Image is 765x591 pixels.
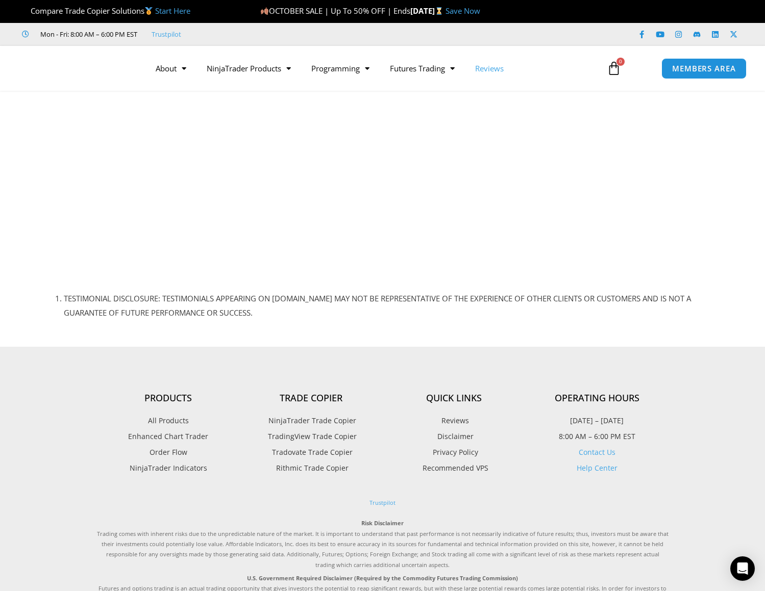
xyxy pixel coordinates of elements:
a: Trustpilot [152,28,181,40]
a: All Products [97,414,240,427]
a: Enhanced Chart Trader [97,430,240,443]
span: Disclaimer [435,430,474,443]
a: About [145,57,196,80]
span: Enhanced Chart Trader [128,430,208,443]
div: Open Intercom Messenger [730,556,755,581]
img: LogoAI | Affordable Indicators – NinjaTrader [21,50,131,87]
a: Disclaimer [383,430,526,443]
a: Start Here [155,6,190,16]
li: TESTIMONIAL DISCLOSURE: TESTIMONIALS APPEARING ON [DOMAIN_NAME] MAY NOT BE REPRESENTATIVE OF THE ... [64,292,725,320]
strong: [DATE] [410,6,446,16]
a: Privacy Policy [383,446,526,459]
a: Programming [301,57,380,80]
span: Mon - Fri: 8:00 AM – 6:00 PM EST [38,28,137,40]
span: OCTOBER SALE | Up To 50% OFF | Ends [260,6,410,16]
span: TradingView Trade Copier [265,430,357,443]
a: Reviews [383,414,526,427]
a: Rithmic Trade Copier [240,461,383,475]
img: ⌛ [435,7,443,15]
span: Rithmic Trade Copier [274,461,349,475]
span: Tradovate Trade Copier [269,446,353,459]
p: 8:00 AM – 6:00 PM EST [526,430,669,443]
a: Recommended VPS [383,461,526,475]
span: MEMBERS AREA [672,65,736,72]
h4: Products [97,393,240,404]
span: Reviews [439,414,469,427]
span: Privacy Policy [430,446,478,459]
a: Contact Us [579,447,615,457]
span: NinjaTrader Trade Copier [266,414,356,427]
p: [DATE] – [DATE] [526,414,669,427]
a: Order Flow [97,446,240,459]
a: MEMBERS AREA [661,58,747,79]
p: Trading comes with inherent risks due to the unpredictable nature of the market. It is important ... [97,518,669,570]
a: NinjaTrader Indicators [97,461,240,475]
a: NinjaTrader Trade Copier [240,414,383,427]
strong: Risk Disclaimer [361,519,404,527]
h4: Trade Copier [240,393,383,404]
span: 0 [616,58,625,66]
span: Compare Trade Copier Solutions [22,6,190,16]
a: Reviews [465,57,514,80]
span: Recommended VPS [420,461,488,475]
strong: U.S. Government Required Disclaimer (Required by the Commodity Futures Trading Commission) [247,574,518,582]
span: All Products [148,414,189,427]
a: TradingView Trade Copier [240,430,383,443]
span: Order Flow [150,446,187,459]
img: 🥇 [145,7,153,15]
nav: Menu [145,57,597,80]
h4: Operating Hours [526,393,669,404]
img: 🍂 [261,7,268,15]
img: 🏆 [22,7,30,15]
a: Trustpilot [369,499,396,506]
a: Help Center [577,463,618,473]
a: NinjaTrader Products [196,57,301,80]
a: 0 [591,54,636,83]
a: Futures Trading [380,57,465,80]
a: Save Now [446,6,480,16]
h4: Quick Links [383,393,526,404]
span: NinjaTrader Indicators [130,461,207,475]
a: Tradovate Trade Copier [240,446,383,459]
